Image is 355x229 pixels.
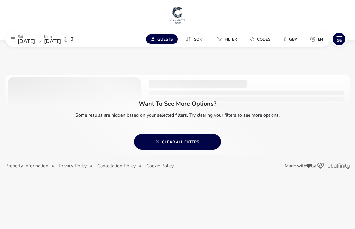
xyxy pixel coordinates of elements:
h2: Want to see more options? [139,100,216,108]
p: Sat [18,35,35,39]
button: Filter [212,34,242,44]
naf-pibe-menu-bar-item: en [305,34,331,44]
naf-pibe-menu-bar-item: Sort [180,34,212,44]
button: Sort [180,34,209,44]
naf-pibe-menu-bar-item: Codes [245,34,278,44]
button: Clear all filters [134,134,221,150]
p: Some results are hidden based on your selected filters. Try clearing your filters to see more opt... [5,107,350,121]
naf-pibe-menu-bar-item: £GBP [278,34,305,44]
span: Sort [194,37,204,42]
button: Privacy Policy [59,163,87,168]
span: Clear all filters [156,139,199,144]
naf-pibe-menu-bar-item: Guests [146,34,180,44]
span: [DATE] [44,38,61,45]
span: Codes [257,37,270,42]
span: 2 [70,37,74,42]
i: £ [283,36,286,43]
naf-pibe-menu-bar-item: Filter [212,34,245,44]
button: Cancellation Policy [97,163,136,168]
button: en [305,34,328,44]
button: £GBP [278,34,302,44]
span: en [318,37,323,42]
img: Main Website [169,5,186,25]
span: Guests [157,37,173,42]
button: Property Information [5,163,48,168]
button: Guests [146,34,178,44]
button: Cookie Policy [146,163,174,168]
span: [DATE] [18,38,35,45]
span: GBP [289,37,297,42]
button: Codes [245,34,275,44]
div: Sat[DATE]Mon[DATE]2 [5,31,104,47]
span: Made with by [285,164,316,168]
p: Mon [44,35,61,39]
span: Filter [225,37,237,42]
